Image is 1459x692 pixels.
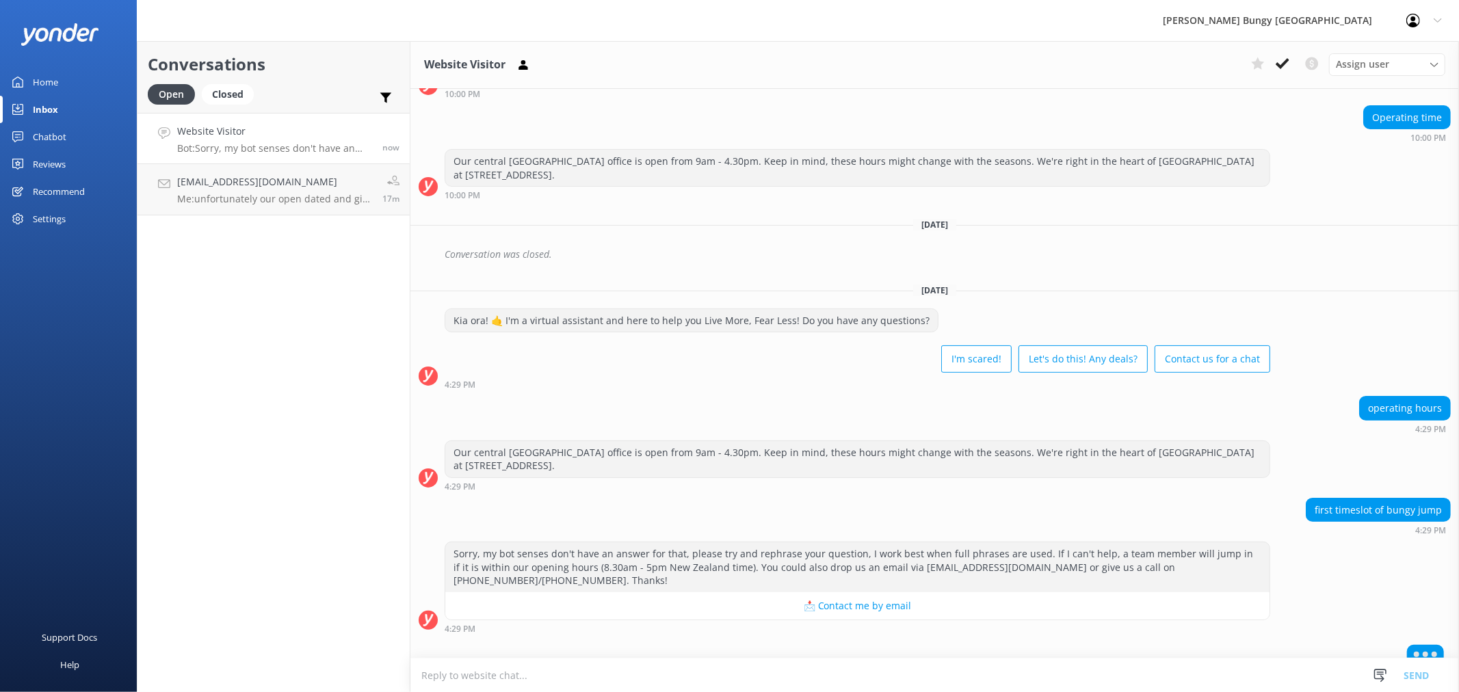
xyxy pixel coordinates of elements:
button: I'm scared! [941,345,1012,373]
strong: 4:29 PM [445,381,475,389]
div: Closed [202,84,254,105]
div: Chatbot [33,123,66,150]
strong: 10:00 PM [445,191,480,200]
div: Our central [GEOGRAPHIC_DATA] office is open from 9am - 4.30pm. Keep in mind, these hours might c... [445,150,1270,186]
h4: Website Visitor [177,124,372,139]
div: Sep 22 2025 04:29pm (UTC +12:00) Pacific/Auckland [1306,525,1451,535]
div: Help [60,651,79,678]
button: Contact us for a chat [1155,345,1270,373]
div: Home [33,68,58,96]
div: Sep 19 2025 10:00pm (UTC +12:00) Pacific/Auckland [1363,133,1451,142]
p: Me: unfortunately our open dated and gift vouchers are only valid for 12months [177,193,372,205]
h4: [EMAIL_ADDRESS][DOMAIN_NAME] [177,174,372,189]
img: yonder-white-logo.png [21,23,99,46]
div: Reviews [33,150,66,178]
h3: Website Visitor [424,56,505,74]
a: [EMAIL_ADDRESS][DOMAIN_NAME]Me:unfortunately our open dated and gift vouchers are only valid for ... [137,164,410,215]
div: Assign User [1329,53,1445,75]
span: Assign user [1336,57,1389,72]
div: Sep 19 2025 10:00pm (UTC +12:00) Pacific/Auckland [445,190,1270,200]
p: Bot: Sorry, my bot senses don't have an answer for that, please try and rephrase your question, I... [177,142,372,155]
div: Sorry, my bot senses don't have an answer for that, please try and rephrase your question, I work... [445,542,1270,592]
div: Operating time [1364,106,1450,129]
span: Sep 22 2025 04:12pm (UTC +12:00) Pacific/Auckland [382,193,399,204]
a: Open [148,86,202,101]
div: Conversation was closed. [445,243,1451,266]
strong: 10:00 PM [445,90,480,98]
div: Kia ora! 🤙 I'm a virtual assistant and here to help you Live More, Fear Less! Do you have any que... [445,309,938,332]
div: Sep 22 2025 04:29pm (UTC +12:00) Pacific/Auckland [445,624,1270,633]
div: Sep 22 2025 04:29pm (UTC +12:00) Pacific/Auckland [1359,424,1451,434]
button: Let's do this! Any deals? [1018,345,1148,373]
span: [DATE] [913,219,956,230]
strong: 4:29 PM [1415,527,1446,535]
div: Sep 22 2025 04:29pm (UTC +12:00) Pacific/Auckland [445,380,1270,389]
div: Settings [33,205,66,232]
div: Support Docs [42,624,98,651]
span: [DATE] [913,284,956,296]
div: Sep 19 2025 10:00pm (UTC +12:00) Pacific/Auckland [445,89,1270,98]
strong: 4:29 PM [445,483,475,491]
div: Our central [GEOGRAPHIC_DATA] office is open from 9am - 4.30pm. Keep in mind, these hours might c... [445,441,1270,477]
a: Website VisitorBot:Sorry, my bot senses don't have an answer for that, please try and rephrase yo... [137,113,410,164]
div: first timeslot of bungy jump [1306,498,1450,522]
strong: 10:00 PM [1410,134,1446,142]
strong: 4:29 PM [445,625,475,633]
h2: Conversations [148,51,399,77]
div: operating hours [1360,397,1450,420]
div: 2025-09-19T20:59:51.017 [419,243,1451,266]
div: Inbox [33,96,58,123]
div: Sep 22 2025 04:29pm (UTC +12:00) Pacific/Auckland [445,481,1270,491]
a: Closed [202,86,261,101]
strong: 4:29 PM [1415,425,1446,434]
span: Sep 22 2025 04:29pm (UTC +12:00) Pacific/Auckland [382,142,399,153]
div: Recommend [33,178,85,205]
div: Open [148,84,195,105]
button: 📩 Contact me by email [445,592,1270,620]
